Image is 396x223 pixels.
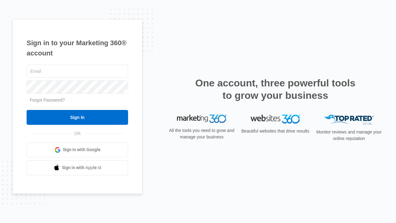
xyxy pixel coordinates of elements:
[324,115,374,125] img: Top Rated Local
[27,110,128,125] input: Sign In
[70,130,85,137] span: OR
[241,128,310,134] p: Beautiful websites that drive results
[63,146,101,153] span: Sign in with Google
[30,98,65,103] a: Forgot Password?
[62,164,101,171] span: Sign in with Apple Id
[177,115,226,123] img: Marketing 360
[27,142,128,157] a: Sign in with Google
[314,129,384,142] p: Monitor reviews and manage your online reputation
[27,160,128,175] a: Sign in with Apple Id
[251,115,300,124] img: Websites 360
[167,127,236,140] p: All the tools you need to grow and manage your business
[193,77,357,102] h2: One account, three powerful tools to grow your business
[27,65,128,78] input: Email
[27,38,128,58] h1: Sign in to your Marketing 360® account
